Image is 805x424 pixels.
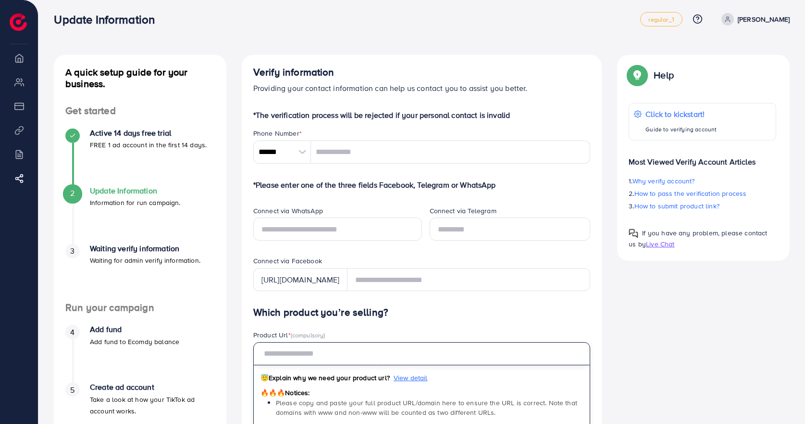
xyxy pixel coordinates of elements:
[764,381,798,417] iframe: Chat
[632,176,695,186] span: Why verify account?
[253,128,302,138] label: Phone Number
[253,268,347,291] div: [URL][DOMAIN_NAME]
[70,385,74,396] span: 5
[90,394,215,417] p: Take a look at how your TikTok ad account works.
[260,388,285,398] span: 🔥🔥🔥
[90,325,179,334] h4: Add fund
[640,12,682,26] a: regular_1
[646,239,674,249] span: Live Chat
[90,244,200,253] h4: Waiting verify information
[645,108,717,120] p: Click to kickstart!
[648,16,674,23] span: regular_1
[718,13,790,26] a: [PERSON_NAME]
[629,200,776,212] p: 3.
[54,128,226,186] li: Active 14 days free trial
[738,13,790,25] p: [PERSON_NAME]
[654,69,674,81] p: Help
[70,327,74,338] span: 4
[634,201,719,211] span: How to submit product link?
[54,302,226,314] h4: Run your campaign
[253,307,591,319] h4: Which product you’re selling?
[90,128,207,138] h4: Active 14 days free trial
[90,186,181,195] h4: Update Information
[394,373,428,383] span: View detail
[253,256,322,266] label: Connect via Facebook
[90,336,179,347] p: Add fund to Ecomdy balance
[54,105,226,117] h4: Get started
[629,228,767,249] span: If you have any problem, please contact us by
[54,66,226,90] h4: A quick setup guide for your business.
[260,373,390,383] span: Explain why we need your product url?
[253,179,591,191] p: *Please enter one of the three fields Facebook, Telegram or WhatsApp
[260,388,310,398] span: Notices:
[253,109,591,121] p: *The verification process will be rejected if your personal contact is invalid
[253,66,591,78] h4: Verify information
[629,66,646,84] img: Popup guide
[634,189,747,198] span: How to pass the verification process
[54,325,226,383] li: Add fund
[260,373,269,383] span: 😇
[629,175,776,187] p: 1.
[90,255,200,266] p: Waiting for admin verify information.
[90,197,181,208] p: Information for run campaign.
[54,186,226,244] li: Update Information
[90,139,207,151] p: FREE 1 ad account in the first 14 days.
[645,124,717,135] p: Guide to verifying account
[629,229,638,238] img: Popup guide
[291,331,325,339] span: (compulsory)
[90,383,215,392] h4: Create ad account
[629,188,776,199] p: 2.
[276,398,577,417] span: Please copy and paste your full product URL/domain here to ensure the URL is correct. Note that d...
[70,245,74,257] span: 3
[54,13,162,26] h3: Update Information
[70,188,74,199] span: 2
[253,82,591,94] p: Providing your contact information can help us contact you to assist you better.
[54,244,226,302] li: Waiting verify information
[629,148,776,167] p: Most Viewed Verify Account Articles
[253,206,323,216] label: Connect via WhatsApp
[10,13,27,31] img: logo
[253,330,325,340] label: Product Url
[430,206,496,216] label: Connect via Telegram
